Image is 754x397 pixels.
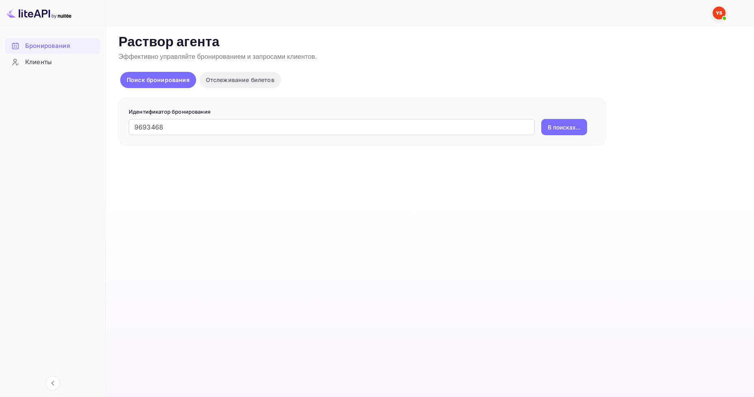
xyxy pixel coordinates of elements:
button: В поисках... [541,119,587,135]
ya-tr-span: Поиск бронирования [127,76,190,83]
img: Служба Поддержки Яндекса [713,6,726,19]
ya-tr-span: Отслеживание билетов [206,76,274,83]
div: Клиенты [5,54,100,70]
ya-tr-span: Раствор агента [119,34,220,51]
input: Введите идентификатор бронирования (например, 63782194) [129,119,535,135]
ya-tr-span: Бронирования [25,41,70,51]
img: Логотип LiteAPI [6,6,71,19]
button: Свернуть навигацию [45,376,60,391]
ya-tr-span: В поисках... [548,123,581,132]
ya-tr-span: Эффективно управляйте бронированием и запросами клиентов. [119,53,317,61]
div: Бронирования [5,38,100,54]
ya-tr-span: Идентификатор бронирования [129,108,210,115]
a: Бронирования [5,38,100,53]
a: Клиенты [5,54,100,69]
ya-tr-span: Клиенты [25,58,52,67]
